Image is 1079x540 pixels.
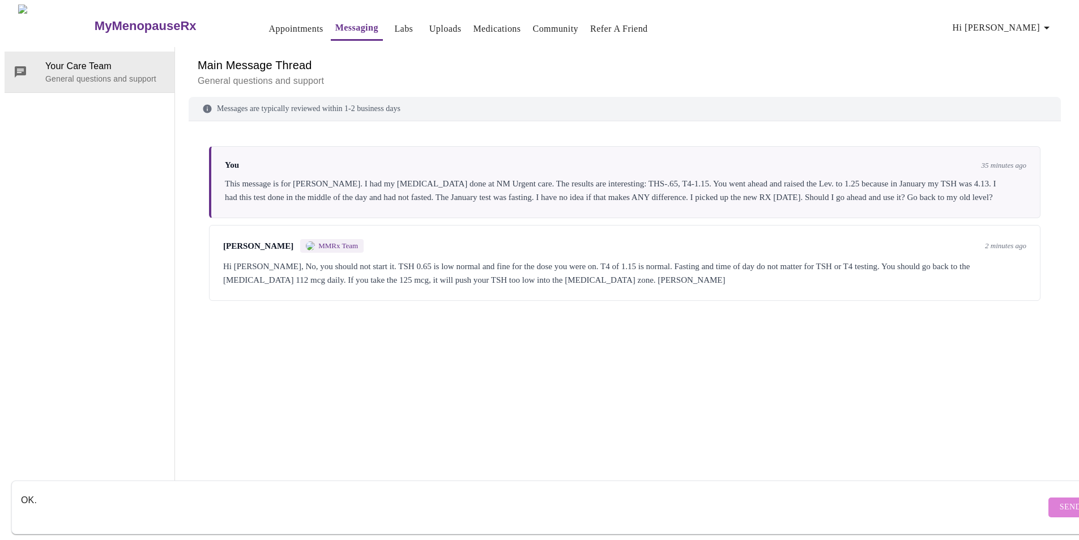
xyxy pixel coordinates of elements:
div: Your Care TeamGeneral questions and support [5,52,174,92]
p: General questions and support [198,74,1052,88]
img: MyMenopauseRx Logo [18,5,93,47]
a: Community [533,21,579,37]
button: Messaging [331,16,383,41]
a: MyMenopauseRx [93,6,241,46]
img: MMRX [306,241,315,250]
h6: Main Message Thread [198,56,1052,74]
button: Community [528,18,583,40]
a: Uploads [429,21,462,37]
span: 2 minutes ago [985,241,1026,250]
span: Your Care Team [45,59,165,73]
a: Labs [394,21,413,37]
div: This message is for [PERSON_NAME]. I had my [MEDICAL_DATA] done at NM Urgent care. The results ar... [225,177,1026,204]
span: Hi [PERSON_NAME] [953,20,1054,36]
a: Messaging [335,20,378,36]
button: Medications [468,18,525,40]
span: MMRx Team [318,241,358,250]
p: General questions and support [45,73,165,84]
a: Refer a Friend [590,21,648,37]
button: Labs [386,18,422,40]
span: [PERSON_NAME] [223,241,293,251]
span: You [225,160,239,170]
a: Appointments [269,21,323,37]
button: Appointments [265,18,328,40]
textarea: Send a message about your appointment [21,489,1046,525]
span: 35 minutes ago [982,161,1026,170]
a: Medications [473,21,521,37]
h3: MyMenopauseRx [95,19,197,33]
button: Refer a Friend [586,18,652,40]
div: Messages are typically reviewed within 1-2 business days [189,97,1061,121]
button: Uploads [425,18,466,40]
button: Hi [PERSON_NAME] [948,16,1058,39]
div: Hi [PERSON_NAME], No, you should not start it. TSH 0.65 is low normal and fine for the dose you w... [223,260,1026,287]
